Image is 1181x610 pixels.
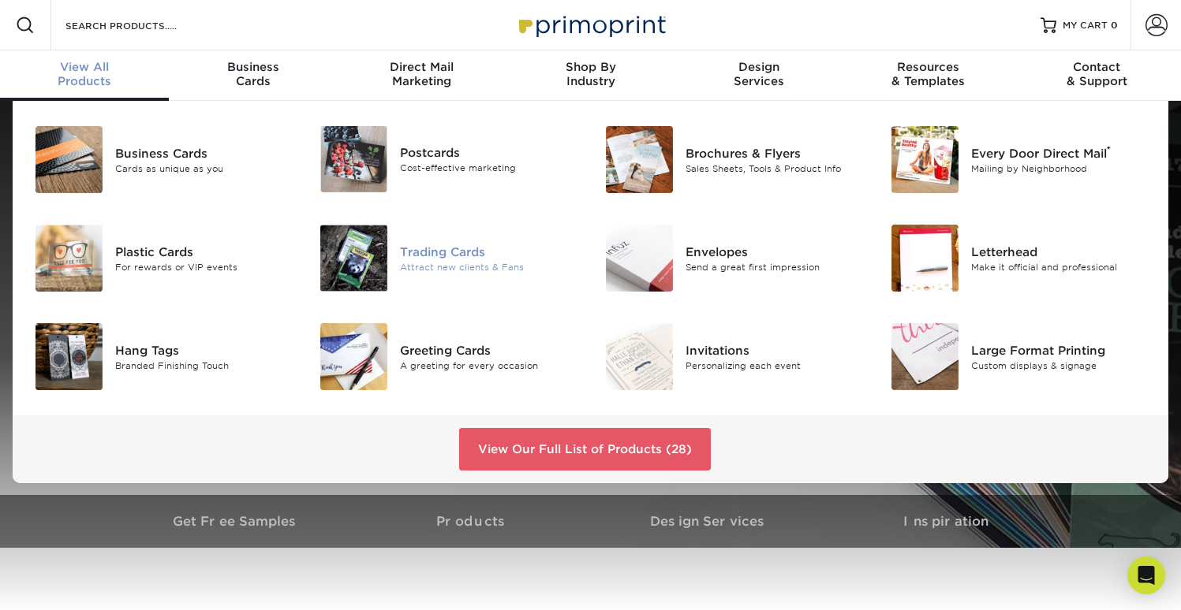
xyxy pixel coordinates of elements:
[32,317,293,396] a: Hang Tags Hang Tags Branded Finishing Touch
[675,60,843,88] div: Services
[888,120,1149,199] a: Every Door Direct Mail Every Door Direct Mail® Mailing by Neighborhood
[64,16,218,35] input: SEARCH PRODUCTS.....
[169,60,338,74] span: Business
[115,162,293,175] div: Cards as unique as you
[506,60,675,74] span: Shop By
[400,260,578,273] div: Attract new clients & Fans
[686,162,864,175] div: Sales Sheets, Tools & Product Info
[971,144,1149,162] div: Every Door Direct Mail
[686,260,864,273] div: Send a great first impression
[1107,144,1111,155] sup: ®
[317,120,579,199] a: Postcards Postcards Cost-effective marketing
[115,144,293,162] div: Business Cards
[686,359,864,372] div: Personalizing each event
[338,50,506,101] a: Direct MailMarketing
[1127,556,1165,594] div: Open Intercom Messenger
[506,50,675,101] a: Shop ByIndustry
[115,341,293,359] div: Hang Tags
[603,120,865,199] a: Brochures & Flyers Brochures & Flyers Sales Sheets, Tools & Product Info
[400,243,578,260] div: Trading Cards
[606,126,673,193] img: Brochures & Flyers
[36,323,103,390] img: Hang Tags
[459,428,711,471] a: View Our Full List of Products (28)
[400,144,578,162] div: Postcards
[338,60,506,88] div: Marketing
[317,218,579,298] a: Trading Cards Trading Cards Attract new clients & Fans
[506,60,675,88] div: Industry
[891,225,959,292] img: Letterhead
[115,243,293,260] div: Plastic Cards
[169,50,338,101] a: BusinessCards
[1063,19,1108,32] span: MY CART
[971,359,1149,372] div: Custom displays & signage
[32,120,293,199] a: Business Cards Business Cards Cards as unique as you
[320,225,387,292] img: Trading Cards
[36,225,103,292] img: Plastic Cards
[971,260,1149,273] div: Make it official and professional
[843,60,1012,74] span: Resources
[971,162,1149,175] div: Mailing by Neighborhood
[843,60,1012,88] div: & Templates
[115,359,293,372] div: Branded Finishing Touch
[1012,60,1181,74] span: Contact
[1111,20,1118,31] span: 0
[606,323,673,390] img: Invitations
[1012,60,1181,88] div: & Support
[512,8,670,42] img: Primoprint
[400,341,578,359] div: Greeting Cards
[891,126,959,193] img: Every Door Direct Mail
[36,126,103,193] img: Business Cards
[320,126,387,192] img: Postcards
[686,243,864,260] div: Envelopes
[400,162,578,175] div: Cost-effective marketing
[686,341,864,359] div: Invitations
[888,317,1149,396] a: Large Format Printing Large Format Printing Custom displays & signage
[686,144,864,162] div: Brochures & Flyers
[603,218,865,298] a: Envelopes Envelopes Send a great first impression
[971,243,1149,260] div: Letterhead
[675,50,843,101] a: DesignServices
[971,341,1149,359] div: Large Format Printing
[843,50,1012,101] a: Resources& Templates
[32,218,293,298] a: Plastic Cards Plastic Cards For rewards or VIP events
[338,60,506,74] span: Direct Mail
[400,359,578,372] div: A greeting for every occasion
[603,317,865,396] a: Invitations Invitations Personalizing each event
[169,60,338,88] div: Cards
[891,323,959,390] img: Large Format Printing
[115,260,293,273] div: For rewards or VIP events
[606,225,673,292] img: Envelopes
[888,218,1149,298] a: Letterhead Letterhead Make it official and professional
[317,317,579,396] a: Greeting Cards Greeting Cards A greeting for every occasion
[320,323,387,390] img: Greeting Cards
[1012,50,1181,101] a: Contact& Support
[675,60,843,74] span: Design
